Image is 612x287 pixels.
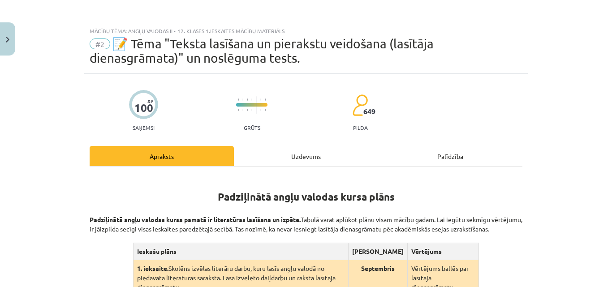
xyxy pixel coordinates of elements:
th: Vērtējums [407,243,478,260]
img: icon-long-line-d9ea69661e0d244f92f715978eff75569469978d946b2353a9bb055b3ed8787d.svg [256,96,257,114]
p: Grūts [244,124,260,131]
img: icon-short-line-57e1e144782c952c97e751825c79c345078a6d821885a25fce030b3d8c18986b.svg [251,99,252,101]
img: icon-close-lesson-0947bae3869378f0d4975bcd49f059093ad1ed9edebbc8119c70593378902aed.svg [6,37,9,43]
div: Palīdzība [378,146,522,166]
span: XP [147,99,153,103]
p: Saņemsi [129,124,158,131]
p: Tabulā varat aplūkot plānu visam mācību gadam. Lai iegūtu sekmīgu vērtējumu, ir jāizpilda secīgi ... [90,206,522,234]
img: icon-short-line-57e1e144782c952c97e751825c79c345078a6d821885a25fce030b3d8c18986b.svg [260,99,261,101]
th: [PERSON_NAME] [348,243,407,260]
p: pilda [353,124,367,131]
img: students-c634bb4e5e11cddfef0936a35e636f08e4e9abd3cc4e673bd6f9a4125e45ecb1.svg [352,94,368,116]
th: Ieskašu plāns [133,243,348,260]
strong: Padziļinātā angļu valodas kursa plāns [218,190,395,203]
strong: 1. ieksaite. [137,264,168,272]
strong: Padziļinātā angļu valodas kursa pamatā ir literatūras lasīšana un izpēte. [90,215,301,223]
img: icon-short-line-57e1e144782c952c97e751825c79c345078a6d821885a25fce030b3d8c18986b.svg [251,109,252,111]
img: icon-short-line-57e1e144782c952c97e751825c79c345078a6d821885a25fce030b3d8c18986b.svg [265,99,266,101]
span: #2 [90,39,110,49]
img: icon-short-line-57e1e144782c952c97e751825c79c345078a6d821885a25fce030b3d8c18986b.svg [238,109,239,111]
img: icon-short-line-57e1e144782c952c97e751825c79c345078a6d821885a25fce030b3d8c18986b.svg [242,99,243,101]
span: 📝 Tēma "Teksta lasīšana un pierakstu veidošana (lasītāja dienasgrāmata)" un noslēguma tests. [90,36,434,65]
img: icon-short-line-57e1e144782c952c97e751825c79c345078a6d821885a25fce030b3d8c18986b.svg [260,109,261,111]
strong: Septembris [361,264,395,272]
img: icon-short-line-57e1e144782c952c97e751825c79c345078a6d821885a25fce030b3d8c18986b.svg [238,99,239,101]
div: 100 [134,102,153,114]
img: icon-short-line-57e1e144782c952c97e751825c79c345078a6d821885a25fce030b3d8c18986b.svg [265,109,266,111]
span: 649 [363,107,375,116]
img: icon-short-line-57e1e144782c952c97e751825c79c345078a6d821885a25fce030b3d8c18986b.svg [247,109,248,111]
img: icon-short-line-57e1e144782c952c97e751825c79c345078a6d821885a25fce030b3d8c18986b.svg [247,99,248,101]
img: icon-short-line-57e1e144782c952c97e751825c79c345078a6d821885a25fce030b3d8c18986b.svg [242,109,243,111]
div: Uzdevums [234,146,378,166]
div: Mācību tēma: Angļu valodas ii - 12. klases 1.ieskaites mācību materiāls [90,28,522,34]
div: Apraksts [90,146,234,166]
